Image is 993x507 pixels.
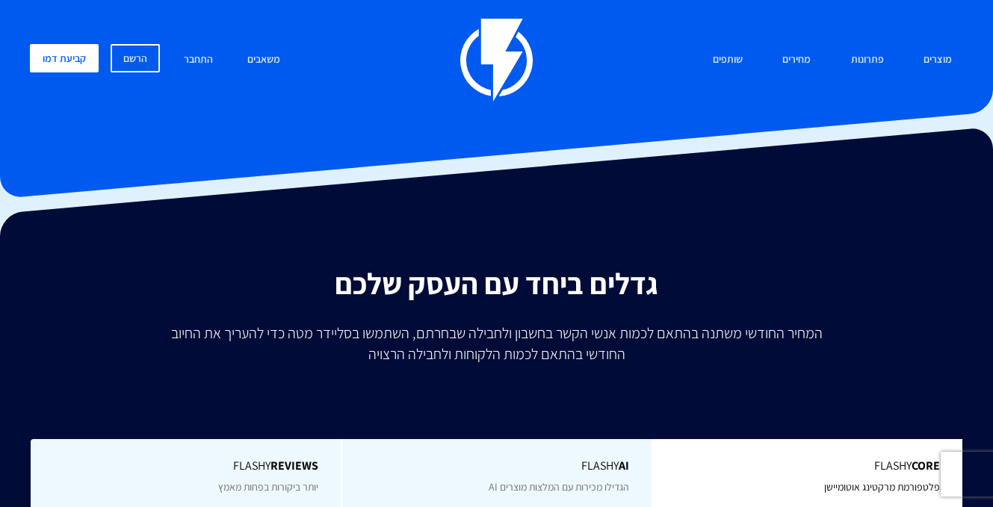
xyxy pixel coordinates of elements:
[824,480,940,494] span: פלטפורמת מרקטינג אוטומיישן
[675,458,940,475] span: Flashy
[702,44,754,76] a: שותפים
[30,44,99,72] a: קביעת דמו
[173,44,224,76] a: התחבר
[912,458,940,473] b: Core
[53,458,318,475] span: Flashy
[619,458,629,473] b: AI
[270,458,318,473] b: REVIEWS
[912,44,963,76] a: מוצרים
[365,458,629,475] span: Flashy
[771,44,822,76] a: מחירים
[236,44,291,76] a: משאבים
[489,480,629,494] span: הגדילו מכירות עם המלצות מוצרים AI
[840,44,895,76] a: פתרונות
[161,323,833,364] p: המחיר החודשי משתנה בהתאם לכמות אנשי הקשר בחשבון ולחבילה שבחרתם, השתמשו בסליידר מטה כדי להעריך את ...
[11,267,982,300] h2: גדלים ביחד עם העסק שלכם
[111,44,160,72] a: הרשם
[218,480,318,494] span: יותר ביקורות בפחות מאמץ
